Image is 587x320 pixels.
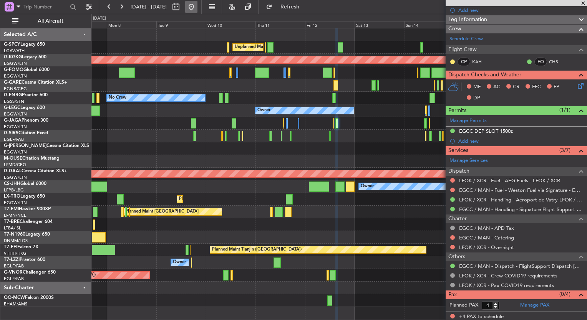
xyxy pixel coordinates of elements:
[532,83,541,91] span: FFC
[4,80,22,85] span: G-GARE
[448,290,457,299] span: Pax
[4,187,24,193] a: LFPB/LBG
[4,118,22,123] span: G-JAGA
[4,257,20,262] span: T7-LZZI
[549,58,566,65] a: CHS
[4,251,27,256] a: VHHH/HKG
[4,93,22,97] span: G-ENRG
[448,167,469,176] span: Dispatch
[459,272,557,279] a: LFOK / XCR - Crew COVID19 requirements
[448,71,521,79] span: Dispatch Checks and Weather
[4,156,22,161] span: M-OUSE
[458,58,470,66] div: CP
[4,238,28,244] a: DNMM/LOS
[4,194,45,199] a: LX-TROLegacy 650
[448,252,465,261] span: Others
[131,3,167,10] span: [DATE] - [DATE]
[4,263,24,269] a: EGLF/FAB
[4,111,27,117] a: EGGW/LTN
[493,83,500,91] span: AC
[4,106,20,110] span: G-LEGC
[4,276,24,282] a: EGLF/FAB
[458,7,583,13] div: Add new
[4,194,20,199] span: LX-TRO
[459,206,583,213] a: EGCC / MAN - Handling - Signature Flight Support EGCC / MAN
[4,175,27,180] a: EGGW/LTN
[449,117,487,125] a: Manage Permits
[23,1,68,13] input: Trip Number
[459,244,514,251] a: LFOK / XCR - Overnight
[4,295,25,300] span: OO-MCW
[4,156,60,161] a: M-OUSECitation Mustang
[4,232,25,237] span: T7-N1960
[554,83,559,91] span: FP
[4,61,27,66] a: EGGW/LTN
[93,15,106,22] div: [DATE]
[4,257,45,262] a: T7-LZZIPraetor 600
[173,257,186,268] div: Owner
[4,169,22,173] span: G-GAAL
[4,144,46,148] span: G-[PERSON_NAME]
[448,25,461,33] span: Crew
[305,21,355,28] div: Fri 12
[4,68,50,72] a: G-FOMOGlobal 6000
[8,15,83,27] button: All Aircraft
[4,55,46,59] a: G-KGKGLegacy 600
[559,290,570,298] span: (0/4)
[4,144,89,148] a: G-[PERSON_NAME]Cessna Citation XLS
[4,232,50,237] a: T7-N1960Legacy 650
[4,86,27,92] a: EGNR/CEG
[448,45,477,54] span: Flight Crew
[4,149,27,155] a: EGGW/LTN
[4,80,67,85] a: G-GARECessna Citation XLS+
[4,270,56,275] a: G-VNORChallenger 650
[4,131,18,135] span: G-SIRS
[4,42,20,47] span: G-SPCY
[559,146,570,154] span: (3/7)
[513,83,519,91] span: CR
[107,21,156,28] div: Mon 8
[472,58,489,65] a: KAH
[355,21,404,28] div: Sat 13
[4,207,19,211] span: T7-EMI
[448,214,467,223] span: Charter
[534,58,547,66] div: FO
[4,200,27,206] a: EGGW/LTN
[4,106,45,110] a: G-LEGCLegacy 600
[4,225,21,231] a: LTBA/ISL
[520,302,549,309] a: Manage PAX
[4,207,51,211] a: T7-EMIHawker 900XP
[459,263,583,269] a: EGCC / MAN - Dispatch - FlightSupport Dispatch [GEOGRAPHIC_DATA]
[179,193,229,205] div: Planned Maint Dusseldorf
[459,282,554,289] a: LFOK / XCR - Pax COVID19 requirements
[4,295,54,300] a: OO-MCWFalcon 2000S
[449,35,483,43] a: Schedule Crew
[459,187,583,193] a: EGCC / MAN - Fuel - Weston Fuel via Signature - EGCC / MAN
[4,68,23,72] span: G-FOMO
[448,146,468,155] span: Services
[262,1,308,13] button: Refresh
[257,105,270,116] div: Owner
[4,219,20,224] span: T7-BRE
[4,124,27,130] a: EGGW/LTN
[4,48,25,54] a: LGAV/ATH
[4,270,23,275] span: G-VNOR
[4,213,27,218] a: LFMN/NCE
[212,244,302,256] div: Planned Maint Tianjin ([GEOGRAPHIC_DATA])
[4,162,26,168] a: LFMD/CEQ
[448,15,487,24] span: Leg Information
[449,157,488,165] a: Manage Services
[4,55,22,59] span: G-KGKG
[4,169,67,173] a: G-GAALCessna Citation XLS+
[20,18,81,24] span: All Aircraft
[4,137,24,142] a: EGLF/FAB
[4,219,53,224] a: T7-BREChallenger 604
[156,21,206,28] div: Tue 9
[206,21,255,28] div: Wed 10
[449,302,478,309] label: Planned PAX
[4,73,27,79] a: EGGW/LTN
[4,131,48,135] a: G-SIRSCitation Excel
[404,21,454,28] div: Sun 14
[459,128,513,134] div: EGCC DEP SLOT 1500z
[4,118,48,123] a: G-JAGAPhenom 300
